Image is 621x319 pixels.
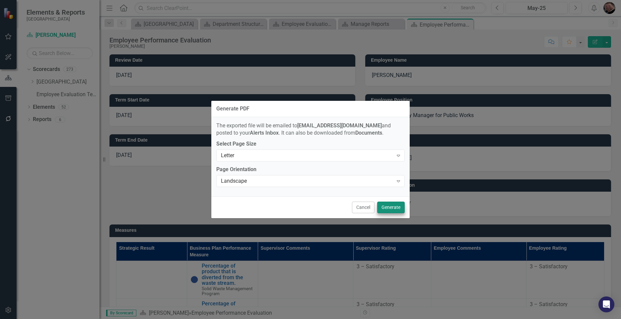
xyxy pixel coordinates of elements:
[598,296,614,312] div: Open Intercom Messenger
[352,202,375,213] button: Cancel
[221,152,393,159] div: Letter
[216,140,405,148] label: Select Page Size
[355,130,382,136] strong: Documents
[216,166,405,173] label: Page Orientation
[216,122,391,136] span: The exported file will be emailed to and posted to your . It can also be downloaded from .
[216,106,249,112] div: Generate PDF
[221,177,393,185] div: Landscape
[297,122,382,129] strong: [EMAIL_ADDRESS][DOMAIN_NAME]
[377,202,405,213] button: Generate
[250,130,279,136] strong: Alerts Inbox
